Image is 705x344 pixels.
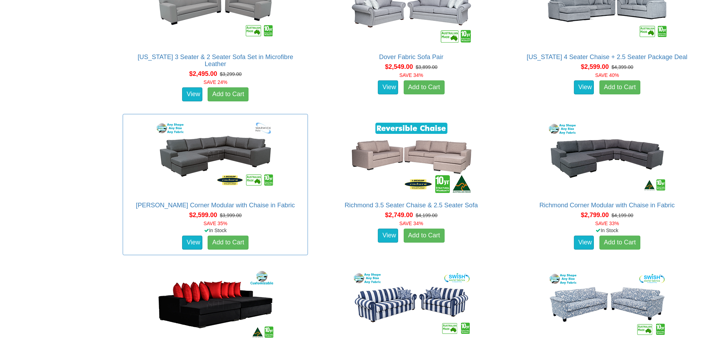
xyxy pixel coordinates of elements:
div: In Stock [121,227,309,234]
font: SAVE 35% [203,221,227,226]
img: Richmond 3.5 Seater Chaise & 2.5 Seater Sofa [348,118,474,195]
del: $3,999.00 [220,213,242,218]
font: SAVE 34% [399,72,423,78]
a: View [182,87,202,101]
span: $2,599.00 [189,212,217,218]
del: $4,399.00 [612,64,633,70]
a: [PERSON_NAME] Corner Modular with Chaise in Fabric [136,202,295,209]
a: Add to Cart [599,236,640,250]
font: SAVE 34% [399,221,423,226]
span: $2,495.00 [189,70,217,77]
del: $4,199.00 [416,213,437,218]
img: Surry 3 Seater & 2 Seater Sofa Set in Fabric [348,266,474,343]
a: [US_STATE] 3 Seater & 2 Seater Sofa Set in Microfibre Leather [138,53,293,67]
img: Tiffany 3 Seater & 2.5 Seater Sofa Set in Fabric [544,266,670,343]
a: Dover Fabric Sofa Pair [379,53,444,60]
a: Add to Cart [404,229,445,243]
a: Richmond 3.5 Seater Chaise & 2.5 Seater Sofa [345,202,478,209]
a: [US_STATE] 4 Seater Chaise + 2.5 Seater Package Deal [527,53,688,60]
span: $2,749.00 [385,212,413,218]
a: Richmond Corner Modular with Chaise in Fabric [539,202,675,209]
a: Add to Cart [599,80,640,94]
a: View [378,229,398,243]
a: View [378,80,398,94]
del: $3,299.00 [220,71,242,77]
span: $2,549.00 [385,63,413,70]
a: View [574,236,594,250]
a: Add to Cart [208,236,249,250]
a: Add to Cart [404,80,445,94]
a: Add to Cart [208,87,249,101]
del: $3,899.00 [416,64,437,70]
span: $2,599.00 [581,63,609,70]
img: Theatre Daybed in Fabric [152,266,278,343]
div: In Stock [513,227,701,234]
font: SAVE 40% [595,72,619,78]
del: $4,199.00 [612,213,633,218]
img: Morton Corner Modular with Chaise in Fabric [152,118,278,195]
img: Richmond Corner Modular with Chaise in Fabric [544,118,670,195]
font: SAVE 24% [203,79,227,85]
span: $2,799.00 [581,212,609,218]
a: View [182,236,202,250]
font: SAVE 33% [595,221,619,226]
a: View [574,80,594,94]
